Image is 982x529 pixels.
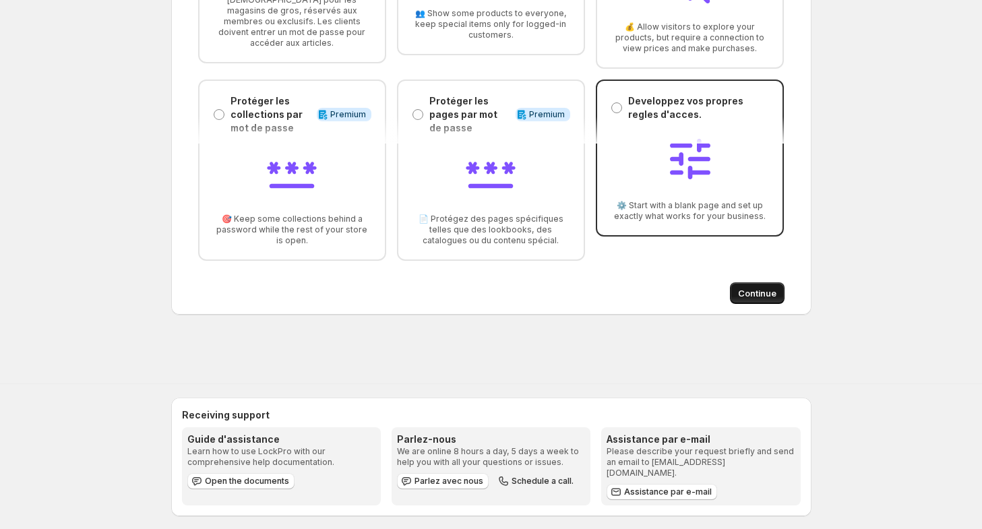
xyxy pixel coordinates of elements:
h3: Assistance par e-mail [607,433,795,446]
p: We are online 8 hours a day, 5 days a week to help you with all your questions or issues. [397,446,585,468]
p: Developpez vos propres regles d'acces. [628,94,769,121]
button: Schedule a call. [494,473,579,489]
span: Parlez avec nous [415,476,483,487]
button: Parlez avec nous [397,473,489,489]
span: Open the documents [205,476,289,487]
a: Open the documents [187,473,295,489]
p: Protéger les collections par mot de passe [231,94,311,135]
span: ⚙️ Start with a blank page and set up exactly what works for your business. [611,200,769,222]
p: Learn how to use LockPro with our comprehensive help documentation. [187,446,375,468]
p: Protéger les pages par mot de passe [429,94,510,135]
span: Schedule a call. [512,476,574,487]
span: Premium [529,109,565,120]
span: 📄 Protégez des pages spécifiques telles que des lookbooks, des catalogues ou du contenu spécial. [412,214,570,246]
h3: Parlez-nous [397,433,585,446]
h2: Receiving support [182,408,801,422]
span: 👥 Show some products to everyone, keep special items only for logged-in customers. [412,8,570,40]
img: Build your own access rules [663,132,717,186]
img: Password-protect pages [464,146,518,199]
span: Continue [738,286,776,300]
span: Assistance par e-mail [624,487,712,497]
h3: Guide d'assistance [187,433,375,446]
a: Assistance par e-mail [607,484,717,500]
button: Continue [730,282,785,304]
span: Premium [330,109,366,120]
img: Password-protect collections [265,146,319,199]
p: Please describe your request briefly and send an email to [EMAIL_ADDRESS][DOMAIN_NAME]. [607,446,795,478]
span: 🎯 Keep some collections behind a password while the rest of your store is open. [213,214,371,246]
span: 💰 Allow visitors to explore your products, but require a connection to view prices and make purch... [611,22,769,54]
